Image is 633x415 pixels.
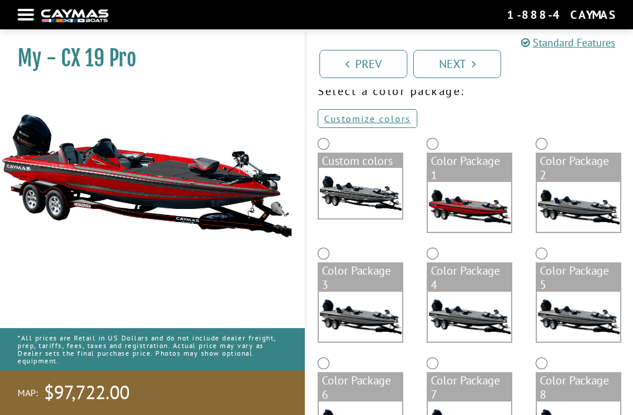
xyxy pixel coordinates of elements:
[319,168,402,218] img: cx-Base-Layer.png
[428,264,511,292] div: Color Package 4
[318,109,417,128] a: Customize colors
[413,50,501,78] a: Next
[319,373,402,401] div: Color Package 6
[319,154,402,168] div: Custom colors
[537,373,620,401] div: Color Package 8
[319,50,407,78] a: Prev
[537,182,620,232] img: color_package_457.png
[318,82,621,100] p: Select a color package:
[18,328,287,371] p: *All prices are Retail in US Dollars and do not include dealer freight, prep, tariffs, fees, taxe...
[428,154,511,182] div: Color Package 1
[316,48,633,78] ul: Pagination
[41,9,108,22] img: white-logo-c9c8dbefe5ff5ceceb0f0178aa75bf4bb51f6bca0971e226c86eb53dfe498488.png
[18,387,38,399] span: MAP:
[537,292,620,342] img: color_package_460.png
[18,45,275,72] h1: My - CX 19 Pro
[428,182,511,232] img: color_package_456.png
[428,373,511,401] div: Color Package 7
[319,264,402,292] div: Color Package 3
[319,292,402,342] img: color_package_458.png
[537,264,620,292] div: Color Package 5
[44,380,130,405] span: $97,722.00
[507,7,615,22] div: 1-888-4CAYMAS
[428,292,511,342] img: color_package_459.png
[537,154,620,182] div: Color Package 2
[521,35,615,50] a: Standard Features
